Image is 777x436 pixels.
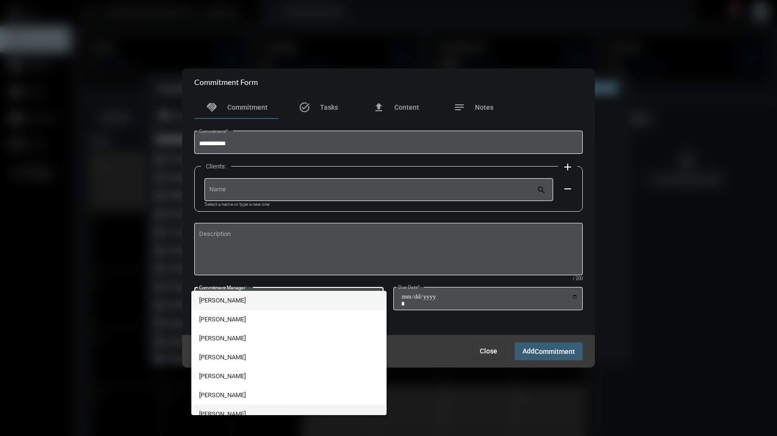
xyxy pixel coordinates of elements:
[199,348,379,367] span: [PERSON_NAME]
[199,310,379,329] span: [PERSON_NAME]
[199,367,379,386] span: [PERSON_NAME]
[199,386,379,404] span: [PERSON_NAME]
[199,404,379,423] span: [PERSON_NAME]
[199,329,379,348] span: [PERSON_NAME]
[199,291,379,310] span: [PERSON_NAME]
